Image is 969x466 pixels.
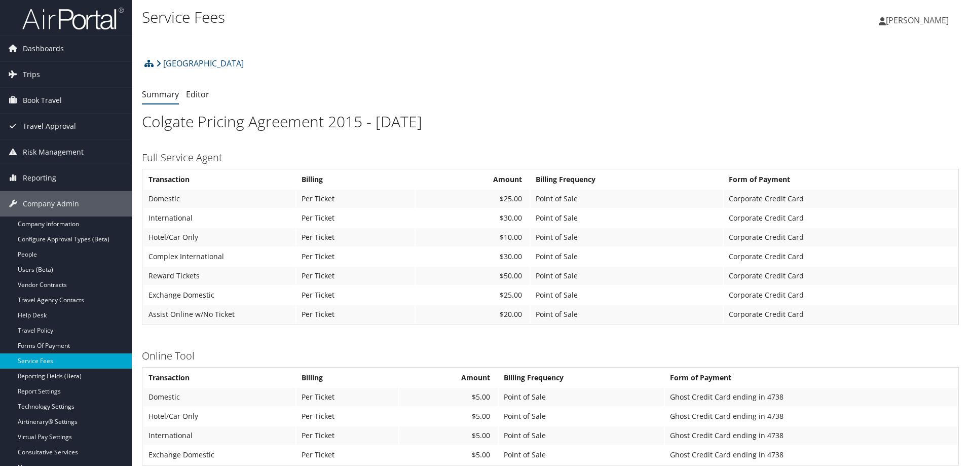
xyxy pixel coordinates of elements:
[886,15,949,26] span: [PERSON_NAME]
[531,286,723,304] td: Point of Sale
[724,170,957,189] th: Form of Payment
[142,111,959,132] h1: Colgate Pricing Agreement 2015 - [DATE]
[23,139,84,165] span: Risk Management
[399,388,498,406] td: $5.00
[531,209,723,227] td: Point of Sale
[296,305,415,324] td: Per Ticket
[142,7,687,28] h1: Service Fees
[296,247,415,266] td: Per Ticket
[143,209,295,227] td: International
[665,426,957,445] td: Ghost Credit Card ending in 4738
[724,247,957,266] td: Corporate Credit Card
[499,388,664,406] td: Point of Sale
[416,209,530,227] td: $30.00
[399,369,498,387] th: Amount
[499,426,664,445] td: Point of Sale
[143,267,295,285] td: Reward Tickets
[665,446,957,464] td: Ghost Credit Card ending in 4738
[399,407,498,425] td: $5.00
[186,89,209,100] a: Editor
[416,305,530,324] td: $20.00
[531,228,723,246] td: Point of Sale
[143,407,295,425] td: Hotel/Car Only
[296,190,415,208] td: Per Ticket
[296,170,415,189] th: Billing
[296,426,398,445] td: Per Ticket
[142,151,959,165] h3: Full Service Agent
[724,267,957,285] td: Corporate Credit Card
[416,228,530,246] td: $10.00
[143,426,295,445] td: International
[143,247,295,266] td: Complex International
[531,305,723,324] td: Point of Sale
[143,446,295,464] td: Exchange Domestic
[416,190,530,208] td: $25.00
[23,88,62,113] span: Book Travel
[665,407,957,425] td: Ghost Credit Card ending in 4738
[724,286,957,304] td: Corporate Credit Card
[143,286,295,304] td: Exchange Domestic
[23,191,79,217] span: Company Admin
[296,267,415,285] td: Per Ticket
[531,247,723,266] td: Point of Sale
[296,369,398,387] th: Billing
[416,286,530,304] td: $25.00
[724,305,957,324] td: Corporate Credit Card
[531,170,723,189] th: Billing Frequency
[296,446,398,464] td: Per Ticket
[23,165,56,191] span: Reporting
[296,407,398,425] td: Per Ticket
[724,190,957,208] td: Corporate Credit Card
[143,305,295,324] td: Assist Online w/No Ticket
[23,114,76,139] span: Travel Approval
[296,286,415,304] td: Per Ticket
[143,228,295,246] td: Hotel/Car Only
[665,388,957,406] td: Ghost Credit Card ending in 4738
[499,407,664,425] td: Point of Sale
[23,62,40,87] span: Trips
[531,190,723,208] td: Point of Sale
[156,53,244,74] a: [GEOGRAPHIC_DATA]
[143,369,295,387] th: Transaction
[416,267,530,285] td: $50.00
[724,228,957,246] td: Corporate Credit Card
[143,190,295,208] td: Domestic
[531,267,723,285] td: Point of Sale
[23,36,64,61] span: Dashboards
[296,209,415,227] td: Per Ticket
[724,209,957,227] td: Corporate Credit Card
[22,7,124,30] img: airportal-logo.png
[399,446,498,464] td: $5.00
[499,446,664,464] td: Point of Sale
[143,170,295,189] th: Transaction
[416,247,530,266] td: $30.00
[143,388,295,406] td: Domestic
[142,89,179,100] a: Summary
[416,170,530,189] th: Amount
[399,426,498,445] td: $5.00
[296,228,415,246] td: Per Ticket
[142,349,959,363] h3: Online Tool
[499,369,664,387] th: Billing Frequency
[879,5,959,35] a: [PERSON_NAME]
[296,388,398,406] td: Per Ticket
[665,369,957,387] th: Form of Payment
